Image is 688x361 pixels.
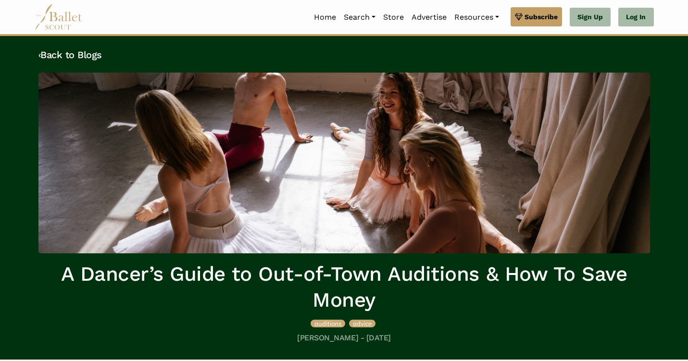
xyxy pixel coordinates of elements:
[570,8,611,27] a: Sign Up
[511,7,562,26] a: Subscribe
[618,8,653,27] a: Log In
[310,7,340,27] a: Home
[525,12,558,22] span: Subscribe
[408,7,450,27] a: Advertise
[353,320,372,327] span: advice
[349,318,375,328] a: advice
[38,333,650,343] h5: [PERSON_NAME] - [DATE]
[340,7,379,27] a: Search
[314,320,341,327] span: auditions
[311,318,347,328] a: auditions
[38,49,102,61] a: ‹Back to Blogs
[515,12,523,22] img: gem.svg
[38,261,650,313] h1: A Dancer’s Guide to Out-of-Town Auditions & How To Save Money
[38,49,41,61] code: ‹
[450,7,503,27] a: Resources
[379,7,408,27] a: Store
[38,73,650,253] img: header_image.img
